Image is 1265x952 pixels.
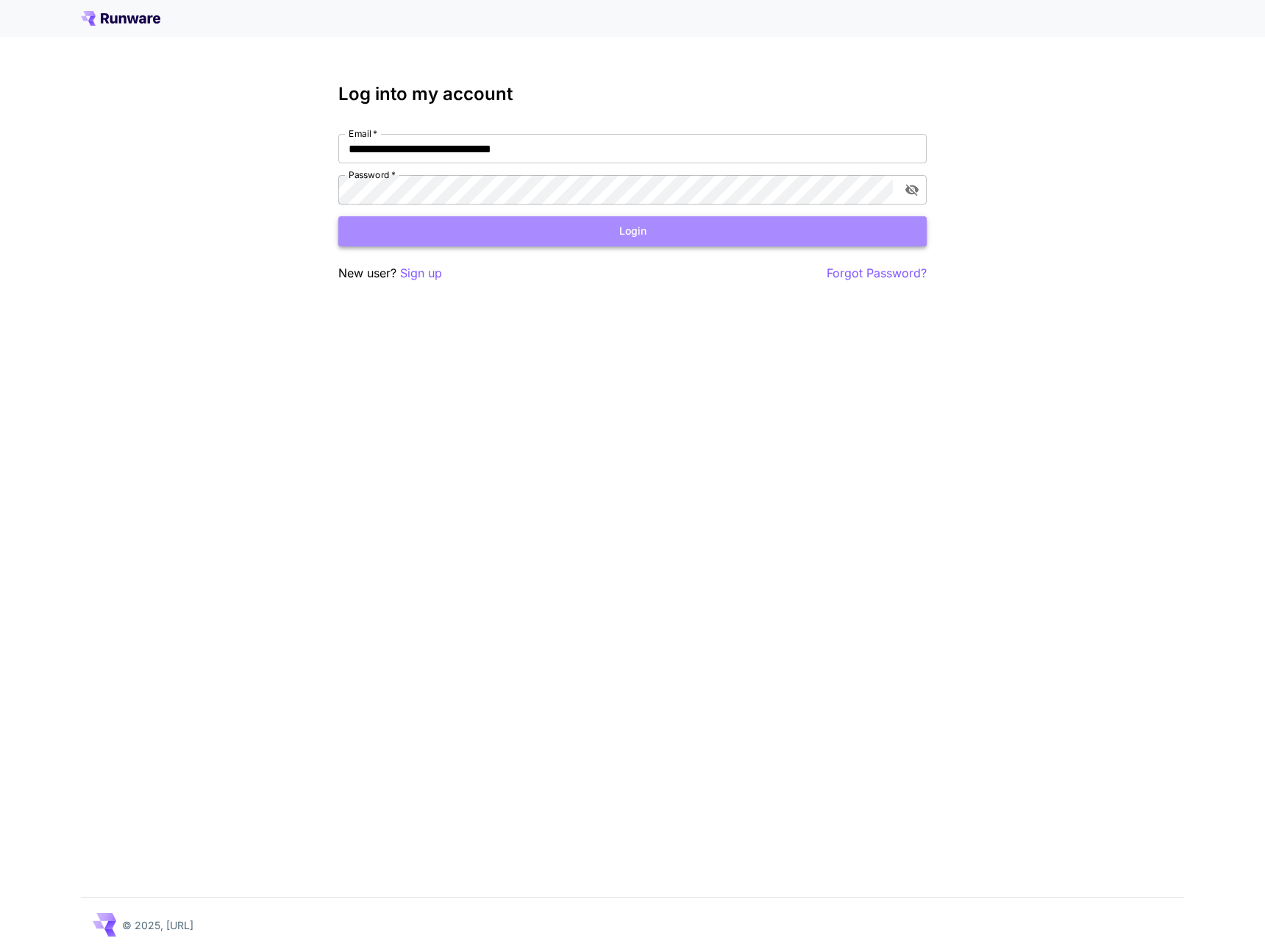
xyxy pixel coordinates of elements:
[899,177,925,203] button: toggle password visibility
[349,127,377,140] label: Email
[338,216,927,246] button: Login
[400,264,442,283] button: Sign up
[349,168,396,181] label: Password
[338,264,442,283] p: New user?
[338,84,927,104] h3: Log into my account
[827,264,927,283] button: Forgot Password?
[122,917,193,933] p: © 2025, [URL]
